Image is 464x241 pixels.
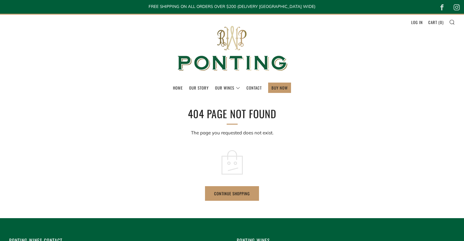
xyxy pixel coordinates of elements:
[189,83,209,93] a: Our Story
[440,19,442,25] span: 0
[246,83,262,93] a: Contact
[215,83,240,93] a: Our Wines
[171,15,293,83] img: Ponting Wines
[173,83,183,93] a: Home
[411,17,423,27] a: Log in
[131,106,333,121] h1: 404 Page Not Found
[205,186,259,201] a: Continue shopping
[428,17,444,27] a: Cart (0)
[272,83,288,93] a: BUY NOW
[131,128,333,137] p: The page you requested does not exist.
